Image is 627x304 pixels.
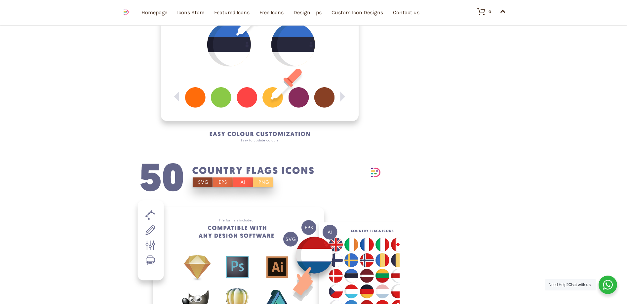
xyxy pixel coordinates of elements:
[549,283,591,287] span: Need Help?
[471,8,491,16] a: 0
[489,10,491,14] div: 0
[568,283,591,287] strong: Chat with us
